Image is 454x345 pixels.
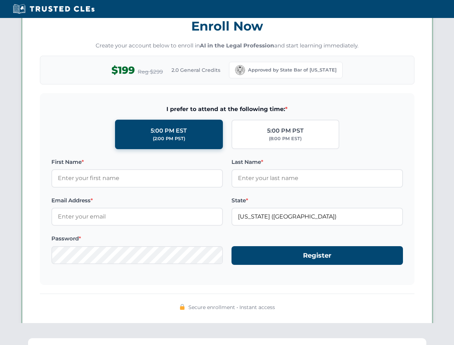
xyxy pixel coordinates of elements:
[51,105,403,114] span: I prefer to attend at the following time:
[231,196,403,205] label: State
[111,62,135,78] span: $199
[231,246,403,265] button: Register
[267,126,304,135] div: 5:00 PM PST
[51,169,223,187] input: Enter your first name
[188,303,275,311] span: Secure enrollment • Instant access
[51,158,223,166] label: First Name
[51,234,223,243] label: Password
[248,66,336,74] span: Approved by State Bar of [US_STATE]
[235,65,245,75] img: California Bar
[231,208,403,226] input: California (CA)
[269,135,302,142] div: (8:00 PM EST)
[40,42,414,50] p: Create your account below to enroll in and start learning immediately.
[151,126,187,135] div: 5:00 PM EST
[171,66,220,74] span: 2.0 General Credits
[231,158,403,166] label: Last Name
[231,169,403,187] input: Enter your last name
[138,68,163,76] span: Reg $299
[11,4,97,14] img: Trusted CLEs
[51,208,223,226] input: Enter your email
[179,304,185,310] img: 🔒
[153,135,185,142] div: (2:00 PM PST)
[40,15,414,37] h3: Enroll Now
[51,196,223,205] label: Email Address
[200,42,274,49] strong: AI in the Legal Profession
